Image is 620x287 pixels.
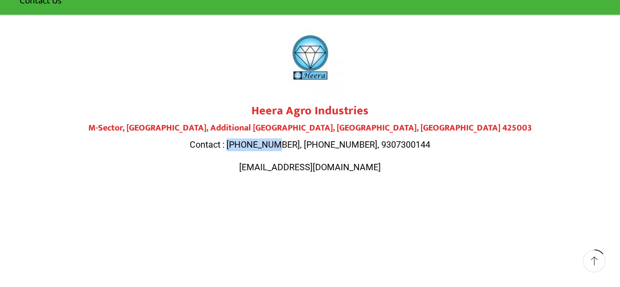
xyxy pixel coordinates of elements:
span: Contact : [PHONE_NUMBER], [PHONE_NUMBER], 9307300144 [190,139,430,150]
span: [EMAIL_ADDRESS][DOMAIN_NAME] [239,162,381,172]
h4: M-Sector, [GEOGRAPHIC_DATA], Additional [GEOGRAPHIC_DATA], [GEOGRAPHIC_DATA], [GEOGRAPHIC_DATA] 4... [36,123,585,134]
img: heera-logo-1000 [273,21,347,94]
strong: Heera Agro Industries [251,101,369,121]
